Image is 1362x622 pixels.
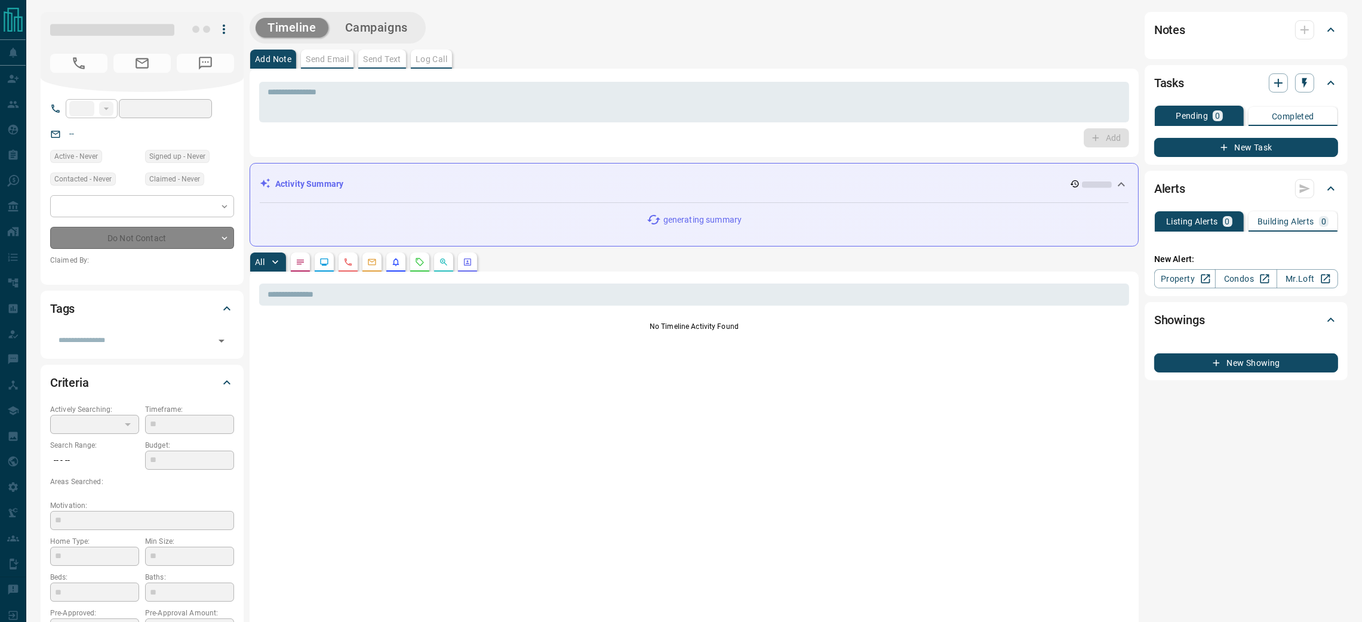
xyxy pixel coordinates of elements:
p: Beds: [50,572,139,583]
a: Property [1154,269,1216,288]
p: Home Type: [50,536,139,547]
div: Tasks [1154,69,1338,97]
span: Active - Never [54,150,98,162]
svg: Requests [415,257,425,267]
p: All [255,258,265,266]
div: Tags [50,294,234,323]
p: 0 [1225,217,1230,226]
svg: Opportunities [439,257,448,267]
p: Activity Summary [275,178,343,190]
p: Search Range: [50,440,139,451]
div: Showings [1154,306,1338,334]
span: Claimed - Never [149,173,200,185]
p: Building Alerts [1258,217,1314,226]
a: Condos [1215,269,1277,288]
div: Alerts [1154,174,1338,203]
div: Activity Summary [260,173,1129,195]
h2: Tasks [1154,73,1184,93]
svg: Lead Browsing Activity [319,257,329,267]
span: No Email [113,54,171,73]
p: Add Note [255,55,291,63]
div: Criteria [50,368,234,397]
p: 0 [1215,112,1220,120]
p: generating summary [663,214,742,226]
h2: Alerts [1154,179,1185,198]
p: Completed [1272,112,1314,121]
span: No Number [177,54,234,73]
button: New Task [1154,138,1338,157]
h2: Notes [1154,20,1185,39]
button: Campaigns [333,18,420,38]
span: Signed up - Never [149,150,205,162]
svg: Calls [343,257,353,267]
h2: Tags [50,299,75,318]
p: Areas Searched: [50,476,234,487]
button: Timeline [256,18,328,38]
button: Open [213,332,230,349]
button: New Showing [1154,353,1338,372]
p: Budget: [145,440,234,451]
p: -- - -- [50,451,139,470]
p: Motivation: [50,500,234,511]
span: Contacted - Never [54,173,112,185]
p: 0 [1321,217,1326,226]
p: Pre-Approval Amount: [145,608,234,618]
h2: Criteria [50,373,89,392]
div: Notes [1154,16,1338,44]
div: Do Not Contact [50,227,234,249]
p: Min Size: [145,536,234,547]
p: Listing Alerts [1166,217,1218,226]
svg: Emails [367,257,377,267]
svg: Listing Alerts [391,257,401,267]
p: Claimed By: [50,255,234,266]
p: No Timeline Activity Found [259,321,1129,332]
a: Mr.Loft [1277,269,1338,288]
p: Pre-Approved: [50,608,139,618]
p: New Alert: [1154,253,1338,266]
p: Actively Searching: [50,404,139,415]
p: Pending [1176,112,1208,120]
svg: Notes [296,257,305,267]
span: No Number [50,54,107,73]
a: -- [69,129,74,138]
h2: Showings [1154,310,1205,330]
p: Timeframe: [145,404,234,415]
p: Baths: [145,572,234,583]
svg: Agent Actions [463,257,472,267]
